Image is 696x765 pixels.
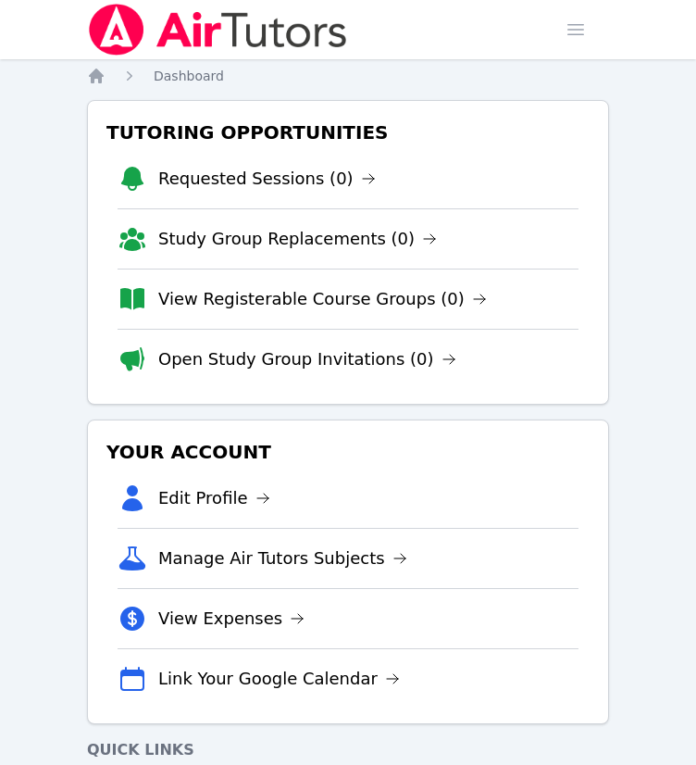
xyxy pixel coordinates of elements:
h4: Quick Links [87,739,609,761]
h3: Tutoring Opportunities [103,116,593,149]
img: Air Tutors [87,4,349,56]
span: Dashboard [154,69,224,83]
a: View Registerable Course Groups (0) [158,286,487,312]
nav: Breadcrumb [87,67,609,85]
a: Link Your Google Calendar [158,666,400,692]
a: Open Study Group Invitations (0) [158,346,456,372]
h3: Your Account [103,435,593,469]
a: Dashboard [154,67,224,85]
a: Manage Air Tutors Subjects [158,546,407,571]
a: View Expenses [158,606,304,632]
a: Requested Sessions (0) [158,166,376,192]
a: Edit Profile [158,485,270,511]
a: Study Group Replacements (0) [158,226,437,252]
